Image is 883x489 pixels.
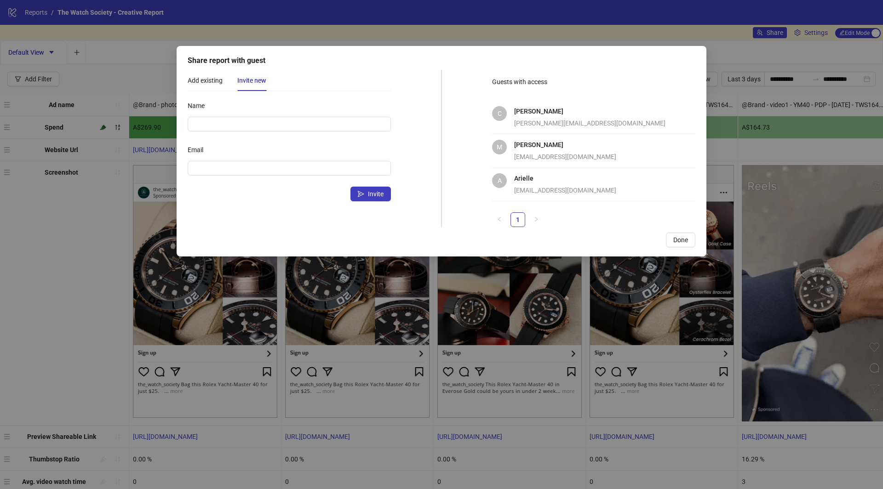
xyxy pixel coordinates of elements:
[237,75,266,85] div: Invite new
[511,213,525,227] a: 1
[368,190,384,198] span: Invite
[188,98,211,113] label: Name
[514,118,670,128] div: [PERSON_NAME][EMAIL_ADDRESS][DOMAIN_NAME]
[673,236,688,244] span: Done
[492,78,547,85] span: Guests with access
[188,75,223,85] div: Add existing
[533,216,539,222] span: right
[498,176,502,186] span: A
[492,212,507,227] li: Previous Page
[514,106,670,116] h4: [PERSON_NAME]
[529,212,544,227] button: right
[497,216,502,222] span: left
[492,212,507,227] button: left
[358,191,364,197] span: send
[514,185,670,195] div: [EMAIL_ADDRESS][DOMAIN_NAME]
[188,142,209,157] label: Email
[514,140,670,150] h4: [PERSON_NAME]
[529,212,544,227] li: Next Page
[193,163,384,173] input: Email
[188,55,695,66] div: Share report with guest
[188,117,391,131] input: Name
[514,173,670,183] h4: Arielle
[498,108,502,119] span: C
[510,212,525,227] li: 1
[666,233,695,247] button: Done
[350,187,391,201] button: Invite
[514,152,670,162] div: [EMAIL_ADDRESS][DOMAIN_NAME]
[497,142,502,152] span: M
